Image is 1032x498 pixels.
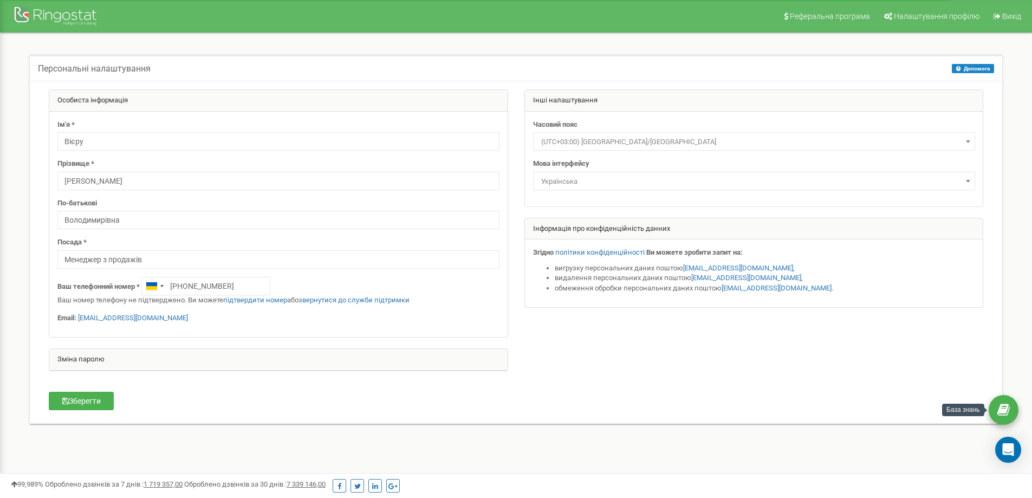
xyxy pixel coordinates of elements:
[525,218,983,240] div: Інформація про конфіденційність данних
[683,264,793,272] a: [EMAIL_ADDRESS][DOMAIN_NAME]
[57,198,97,209] label: По-батькові
[49,349,508,371] div: Зміна паролю
[287,480,326,488] u: 7 339 146,00
[142,277,167,295] div: Telephone country code
[1002,12,1021,21] span: Вихід
[790,12,870,21] span: Реферальна програма
[894,12,979,21] span: Налаштування профілю
[78,314,188,322] a: [EMAIL_ADDRESS][DOMAIN_NAME]
[525,90,983,112] div: Інші налаштування
[49,392,114,410] button: Зберегти
[57,295,499,306] p: Ваш номер телефону не підтверджено. Ви можете або
[533,248,554,256] strong: Згідно
[533,132,975,151] span: (UTC+03:00) Europe/Kiev
[555,248,645,256] a: політики конфіденційності
[646,248,743,256] strong: Ви можете зробити запит на:
[57,159,94,169] label: Прізвище *
[57,172,499,190] input: Прізвище
[995,437,1021,463] div: Open Intercom Messenger
[298,296,410,304] a: звернутися до служби підтримки
[57,132,499,151] input: Ім'я
[942,404,984,416] div: База знань
[57,211,499,229] input: По-батькові
[49,90,508,112] div: Особиста інформація
[533,159,589,169] label: Мова інтерфейсу
[57,314,76,322] strong: Email:
[45,480,183,488] span: Оброблено дзвінків за 7 днів :
[223,296,287,304] a: підтвердити номер
[952,64,994,73] button: Допомога
[537,174,971,189] span: Українська
[144,480,183,488] u: 1 719 357,00
[533,120,577,130] label: Часовий пояс
[11,480,43,488] span: 99,989%
[533,172,975,190] span: Українська
[57,282,140,292] label: Ваш телефонний номер *
[57,237,87,248] label: Посада *
[722,284,832,292] a: [EMAIL_ADDRESS][DOMAIN_NAME]
[57,120,75,130] label: Ім'я *
[691,274,801,282] a: [EMAIL_ADDRESS][DOMAIN_NAME]
[555,263,975,274] li: вигрузку персональних даних поштою ,
[184,480,326,488] span: Оброблено дзвінків за 30 днів :
[555,283,975,294] li: обмеження обробки персональних даних поштою .
[555,273,975,283] li: видалення персональних даних поштою ,
[141,277,270,295] input: +1-800-555-55-55
[537,134,971,150] span: (UTC+03:00) Europe/Kiev
[38,64,151,74] h5: Персональні налаштування
[57,250,499,269] input: Посада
